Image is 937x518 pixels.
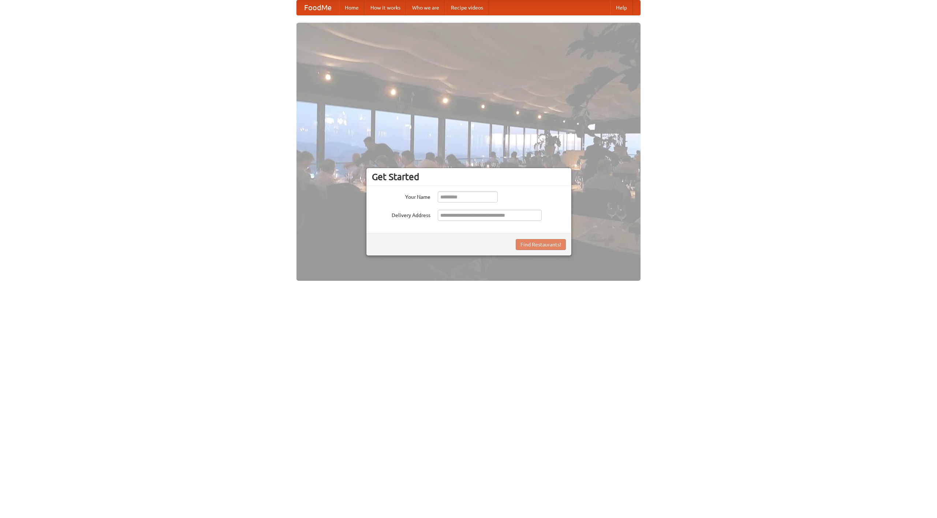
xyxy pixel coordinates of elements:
a: Recipe videos [445,0,489,15]
a: Who we are [406,0,445,15]
a: Home [339,0,365,15]
a: Help [610,0,633,15]
a: FoodMe [297,0,339,15]
label: Your Name [372,191,430,201]
button: Find Restaurants! [516,239,566,250]
a: How it works [365,0,406,15]
label: Delivery Address [372,210,430,219]
h3: Get Started [372,171,566,182]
